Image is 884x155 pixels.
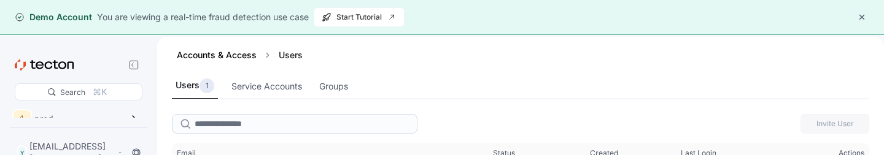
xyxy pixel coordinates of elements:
[801,114,869,134] button: Invite User
[206,80,209,92] p: 1
[322,8,397,26] span: Start Tutorial
[60,86,85,98] div: Search
[15,83,142,100] div: Search⌘K
[34,115,122,123] div: prod
[176,78,214,93] div: Users
[93,85,107,99] div: ⌘K
[319,80,348,93] div: Groups
[177,50,257,60] a: Accounts & Access
[231,80,302,93] div: Service Accounts
[15,11,92,23] div: Demo Account
[808,115,861,133] span: Invite User
[314,7,405,27] button: Start Tutorial
[274,49,308,61] div: Users
[97,10,309,24] div: You are viewing a real-time fraud detection use case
